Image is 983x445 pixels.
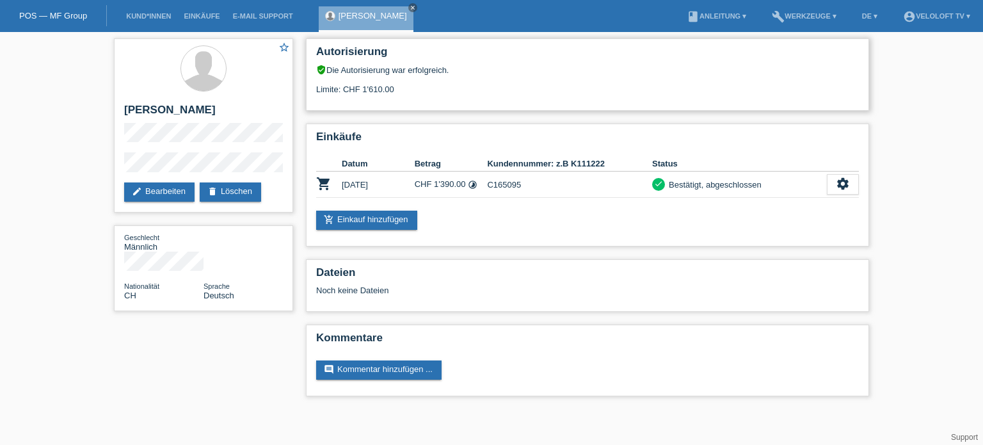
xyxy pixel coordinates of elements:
[207,186,218,197] i: delete
[652,156,827,172] th: Status
[654,179,663,188] i: check
[316,65,859,75] div: Die Autorisierung war erfolgreich.
[324,364,334,375] i: comment
[204,282,230,290] span: Sprache
[415,172,488,198] td: CHF 1'390.00
[316,45,859,65] h2: Autorisierung
[903,10,916,23] i: account_circle
[19,11,87,20] a: POS — MF Group
[316,131,859,150] h2: Einkäufe
[765,12,843,20] a: buildWerkzeuge ▾
[339,11,407,20] a: [PERSON_NAME]
[124,232,204,252] div: Männlich
[124,291,136,300] span: Schweiz
[132,186,142,197] i: edit
[415,156,488,172] th: Betrag
[836,177,850,191] i: settings
[120,12,177,20] a: Kund*innen
[316,266,859,286] h2: Dateien
[342,172,415,198] td: [DATE]
[316,75,859,94] div: Limite: CHF 1'610.00
[200,182,261,202] a: deleteLöschen
[680,12,753,20] a: bookAnleitung ▾
[487,156,652,172] th: Kundennummer: z.B K111222
[951,433,978,442] a: Support
[487,172,652,198] td: C165095
[342,156,415,172] th: Datum
[316,211,417,230] a: add_shopping_cartEinkauf hinzufügen
[324,214,334,225] i: add_shopping_cart
[897,12,977,20] a: account_circleVeloLoft TV ▾
[124,182,195,202] a: editBearbeiten
[124,234,159,241] span: Geschlecht
[124,104,283,123] h2: [PERSON_NAME]
[227,12,300,20] a: E-Mail Support
[687,10,699,23] i: book
[410,4,416,11] i: close
[204,291,234,300] span: Deutsch
[468,180,477,190] i: Fixe Raten (12 Raten)
[177,12,226,20] a: Einkäufe
[408,3,417,12] a: close
[772,10,785,23] i: build
[316,286,707,295] div: Noch keine Dateien
[316,360,442,380] a: commentKommentar hinzufügen ...
[316,65,326,75] i: verified_user
[278,42,290,55] a: star_border
[124,282,159,290] span: Nationalität
[665,178,762,191] div: Bestätigt, abgeschlossen
[278,42,290,53] i: star_border
[316,332,859,351] h2: Kommentare
[856,12,884,20] a: DE ▾
[316,176,332,191] i: POSP00028373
